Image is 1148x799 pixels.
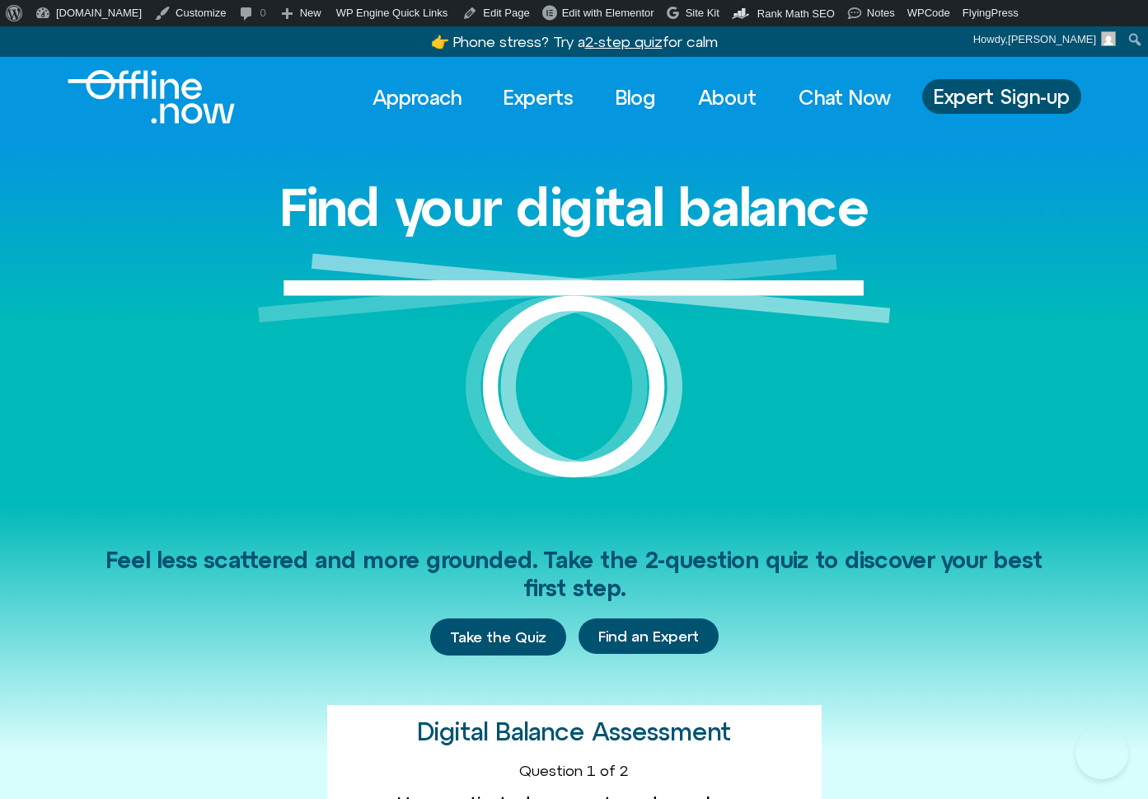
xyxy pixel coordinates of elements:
a: About [683,79,771,115]
a: Blog [601,79,671,115]
img: Graphic of a white circle with a white line balancing on top to represent balance. [258,253,891,505]
span: Take the Quiz [450,628,546,646]
div: Question 1 of 2 [340,762,808,780]
h2: Digital Balance Assessment [417,718,731,745]
span: Site Kit [686,7,719,19]
img: Offline.Now logo in white. Text of the words offline.now with a line going through the "O" [68,70,235,124]
a: Expert Sign-up [922,79,1081,114]
a: Chat Now [784,79,906,115]
span: Edit with Elementor [562,7,654,19]
span: Find an Expert [598,628,699,645]
span: Rank Math SEO [757,7,835,20]
span: [PERSON_NAME] [1008,33,1096,45]
span: Feel less scattered and more grounded. Take the 2-question quiz to discover your best first step. [105,547,1043,601]
div: Find an Expert [579,618,719,656]
a: Approach [358,79,476,115]
span: Expert Sign-up [934,86,1070,107]
a: Experts [489,79,588,115]
u: 2-step quiz [585,33,663,50]
nav: Menu [358,79,906,115]
a: 👉 Phone stress? Try a2-step quizfor calm [431,33,718,50]
h1: Find your digital balance [279,178,869,236]
a: Take the Quiz [430,618,566,656]
div: Logo [68,70,207,124]
a: Find an Expert [579,618,719,655]
iframe: Botpress [1075,726,1128,779]
a: Howdy, [968,26,1122,53]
